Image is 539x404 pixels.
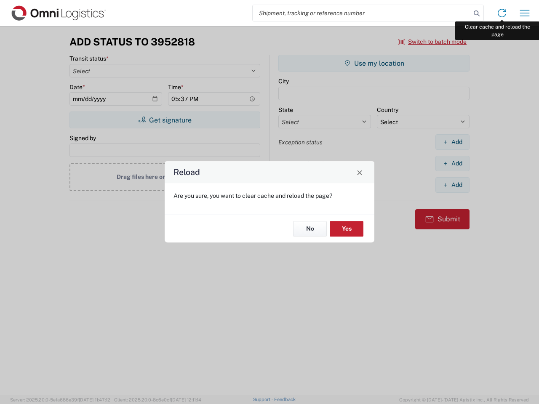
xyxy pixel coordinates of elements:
h4: Reload [173,166,200,178]
p: Are you sure, you want to clear cache and reload the page? [173,192,366,199]
input: Shipment, tracking or reference number [253,5,471,21]
button: Close [354,166,366,178]
button: Yes [330,221,363,237]
button: No [293,221,327,237]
